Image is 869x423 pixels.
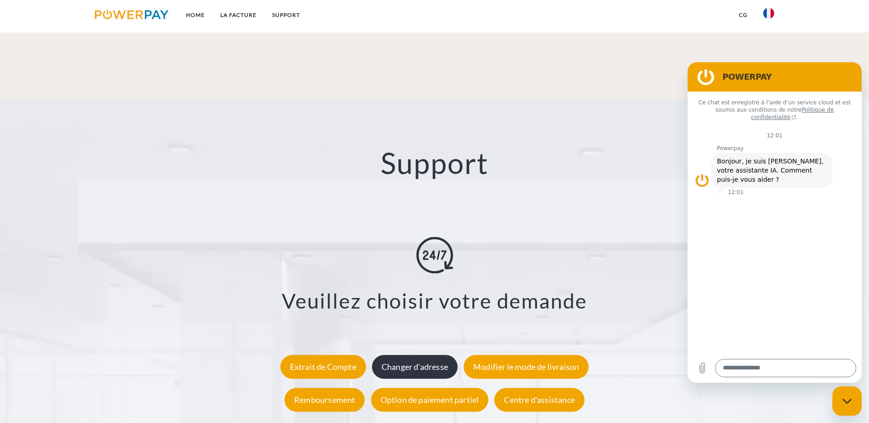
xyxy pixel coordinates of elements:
[369,395,491,405] a: Option de paiement partiel
[178,7,213,23] a: Home
[461,362,591,372] a: Modifier le mode de livraison
[55,288,814,314] h3: Veuillez choisir votre demande
[280,355,366,379] div: Extrait de Compte
[492,395,586,405] a: Centre d'assistance
[731,7,755,23] a: CG
[278,362,368,372] a: Extrait de Compte
[832,386,862,416] iframe: Bouton de lancement de la fenêtre de messagerie, conversation en cours
[282,395,367,405] a: Remboursement
[688,62,862,383] iframe: Fenêtre de messagerie
[44,145,825,181] h2: Support
[494,388,584,412] div: Centre d'assistance
[370,362,460,372] a: Changer d'adresse
[284,388,365,412] div: Remboursement
[416,237,453,274] img: online-shopping.svg
[95,10,169,19] img: logo-powerpay.svg
[371,388,489,412] div: Option de paiement partiel
[264,7,308,23] a: Support
[372,355,458,379] div: Changer d'adresse
[464,355,589,379] div: Modifier le mode de livraison
[763,8,774,19] img: fr
[213,7,264,23] a: LA FACTURE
